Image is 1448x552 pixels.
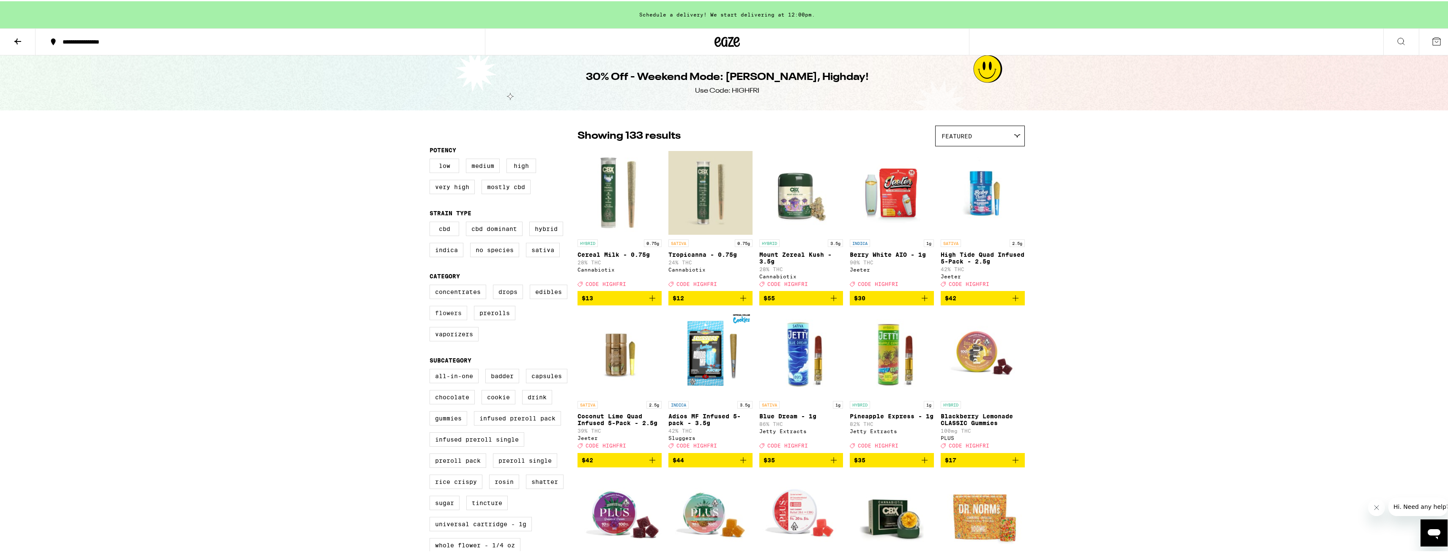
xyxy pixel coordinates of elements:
[430,368,479,382] label: All-In-One
[941,434,1025,439] div: PLUS
[767,442,808,448] span: CODE HIGHFRI
[668,400,689,407] p: INDICA
[578,258,662,264] p: 28% THC
[833,400,843,407] p: 1g
[430,410,467,424] label: Gummies
[578,149,662,290] a: Open page for Cereal Milk - 0.75g from Cannabiotix
[578,250,662,257] p: Cereal Milk - 0.75g
[850,420,934,426] p: 82% THC
[668,311,753,451] a: Open page for Adios MF Infused 5-pack - 3.5g from Sluggers
[430,146,456,152] legend: Potency
[858,280,898,286] span: CODE HIGHFRI
[1010,238,1025,246] p: 2.5g
[522,389,552,403] label: Drink
[430,389,475,403] label: Chocolate
[850,427,934,433] div: Jetty Extracts
[945,294,956,300] span: $42
[430,494,460,509] label: Sugar
[941,427,1025,432] p: 100mg THC
[529,220,563,235] label: Hybrid
[474,410,561,424] label: Infused Preroll Pack
[759,149,843,234] img: Cannabiotix - Mount Zereal Kush - 3.5g
[949,280,989,286] span: CODE HIGHFRI
[530,283,567,298] label: Edibles
[850,149,934,234] img: Jeeter - Berry White AIO - 1g
[466,157,500,172] label: Medium
[924,400,934,407] p: 1g
[924,238,934,246] p: 1g
[470,242,519,256] label: No Species
[668,434,753,439] div: Sluggers
[430,452,486,467] label: Preroll Pack
[945,456,956,462] span: $17
[676,280,717,286] span: CODE HIGHFRI
[430,179,475,193] label: Very High
[668,149,753,234] img: Cannabiotix - Tropicanna - 0.75g
[582,294,593,300] span: $13
[430,283,486,298] label: Concentrates
[5,6,61,13] span: Hi. Need any help?
[586,442,626,448] span: CODE HIGHFRI
[644,238,662,246] p: 0.75g
[578,238,598,246] p: HYBRID
[941,238,961,246] p: SATIVA
[668,258,753,264] p: 24% THC
[668,412,753,425] p: Adios MF Infused 5-pack - 3.5g
[526,368,567,382] label: Capsules
[759,400,780,407] p: SATIVA
[430,473,482,488] label: Rice Crispy
[759,265,843,271] p: 28% THC
[759,238,780,246] p: HYBRID
[493,283,523,298] label: Drops
[759,290,843,304] button: Add to bag
[668,238,689,246] p: SATIVA
[506,157,536,172] label: High
[668,149,753,290] a: Open page for Tropicanna - 0.75g from Cannabiotix
[828,238,843,246] p: 3.5g
[578,434,662,439] div: Jeeter
[941,452,1025,466] button: Add to bag
[430,326,479,340] label: Vaporizers
[941,400,961,407] p: HYBRID
[759,250,843,264] p: Mount Zereal Kush - 3.5g
[850,266,934,271] div: Jeeter
[668,290,753,304] button: Add to bag
[854,294,865,300] span: $30
[482,389,515,403] label: Cookie
[941,149,1025,290] a: Open page for High Tide Quad Infused 5-Pack - 2.5g from Jeeter
[430,356,471,363] legend: Subcategory
[941,265,1025,271] p: 42% THC
[850,290,934,304] button: Add to bag
[582,456,593,462] span: $42
[1368,498,1385,515] iframe: Close message
[430,272,460,278] legend: Category
[430,242,463,256] label: Indica
[850,311,934,395] img: Jetty Extracts - Pineapple Express - 1g
[430,157,459,172] label: Low
[526,242,560,256] label: Sativa
[673,456,684,462] span: $44
[482,179,531,193] label: Mostly CBD
[942,132,972,138] span: Featured
[586,280,626,286] span: CODE HIGHFRI
[735,238,753,246] p: 0.75g
[759,272,843,278] div: Cannabiotix
[949,442,989,448] span: CODE HIGHFRI
[941,311,1025,395] img: PLUS - Blackberry Lemonade CLASSIC Gummies
[850,238,870,246] p: INDICA
[430,431,524,445] label: Infused Preroll Single
[466,494,508,509] label: Tincture
[430,209,471,215] legend: Strain Type
[673,294,684,300] span: $12
[695,85,759,94] div: Use Code: HIGHFRI
[941,149,1025,234] img: Jeeter - High Tide Quad Infused 5-Pack - 2.5g
[759,149,843,290] a: Open page for Mount Zereal Kush - 3.5g from Cannabiotix
[850,412,934,418] p: Pineapple Express - 1g
[489,473,519,488] label: Rosin
[941,311,1025,451] a: Open page for Blackberry Lemonade CLASSIC Gummies from PLUS
[767,280,808,286] span: CODE HIGHFRI
[759,412,843,418] p: Blue Dream - 1g
[668,427,753,432] p: 42% THC
[759,311,843,395] img: Jetty Extracts - Blue Dream - 1g
[485,368,519,382] label: Badder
